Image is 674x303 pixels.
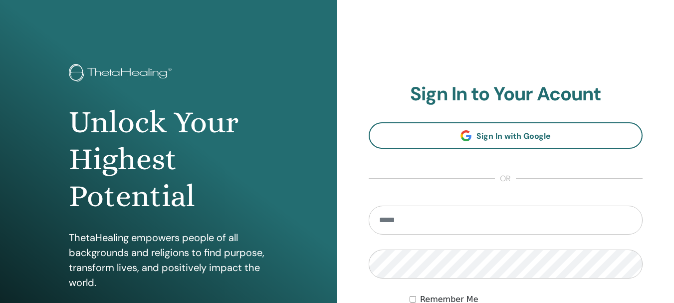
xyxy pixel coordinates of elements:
h1: Unlock Your Highest Potential [69,104,268,215]
span: or [495,173,516,185]
h2: Sign In to Your Acount [369,83,643,106]
span: Sign In with Google [476,131,551,141]
p: ThetaHealing empowers people of all backgrounds and religions to find purpose, transform lives, a... [69,230,268,290]
a: Sign In with Google [369,122,643,149]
